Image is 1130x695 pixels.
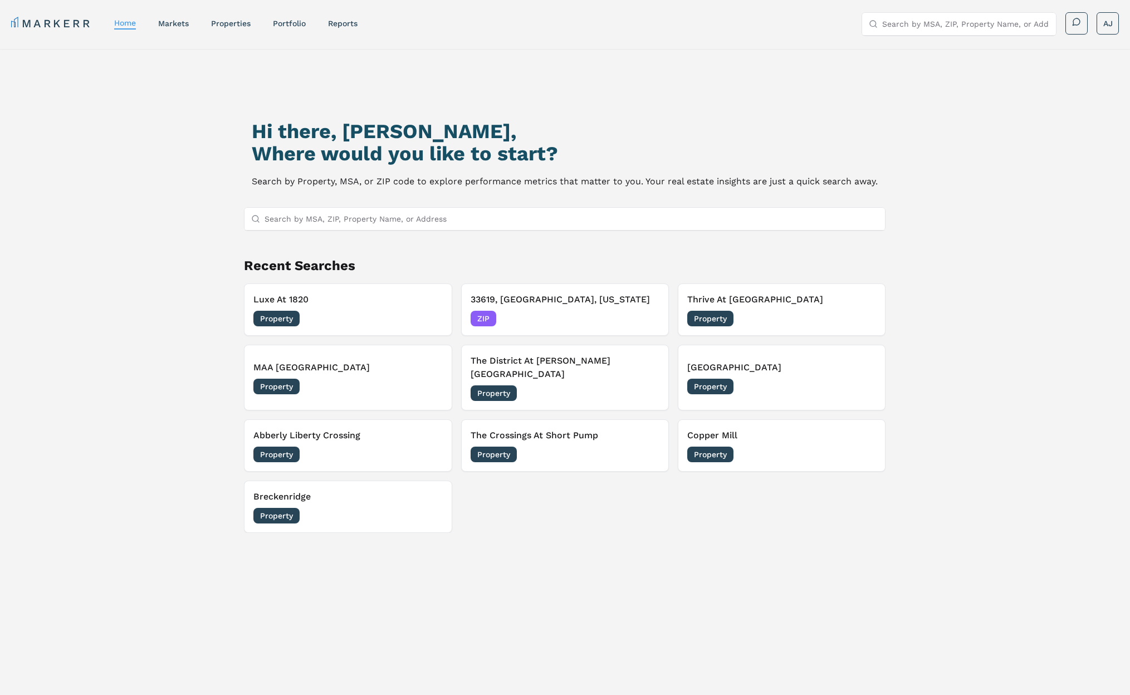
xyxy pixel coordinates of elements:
[471,429,659,442] h3: The Crossings At Short Pump
[851,313,876,324] span: [DATE]
[1097,12,1119,35] button: AJ
[114,18,136,27] a: home
[687,311,733,326] span: Property
[244,257,886,275] h2: Recent Searches
[244,283,452,336] button: Remove Luxe At 1820Luxe At 1820Property[DATE]
[461,419,669,472] button: Remove The Crossings At Short PumpThe Crossings At Short PumpProperty[DATE]
[418,313,443,324] span: [DATE]
[851,449,876,460] span: [DATE]
[851,381,876,392] span: [DATE]
[253,293,442,306] h3: Luxe At 1820
[687,379,733,394] span: Property
[418,381,443,392] span: [DATE]
[461,345,669,410] button: Remove The District At Hamilton PlaceThe District At [PERSON_NAME][GEOGRAPHIC_DATA]Property[DATE]
[253,379,300,394] span: Property
[1103,18,1113,29] span: AJ
[253,490,442,503] h3: Breckenridge
[678,283,886,336] button: Remove Thrive At University CityThrive At [GEOGRAPHIC_DATA]Property[DATE]
[471,293,659,306] h3: 33619, [GEOGRAPHIC_DATA], [US_STATE]
[244,481,452,533] button: Remove BreckenridgeBreckenridgeProperty[DATE]
[634,313,659,324] span: [DATE]
[265,208,878,230] input: Search by MSA, ZIP, Property Name, or Address
[273,19,306,28] a: Portfolio
[253,311,300,326] span: Property
[211,19,251,28] a: properties
[253,361,442,374] h3: MAA [GEOGRAPHIC_DATA]
[687,429,876,442] h3: Copper Mill
[687,293,876,306] h3: Thrive At [GEOGRAPHIC_DATA]
[253,429,442,442] h3: Abberly Liberty Crossing
[471,385,517,401] span: Property
[471,311,496,326] span: ZIP
[158,19,189,28] a: markets
[687,361,876,374] h3: [GEOGRAPHIC_DATA]
[252,174,878,189] p: Search by Property, MSA, or ZIP code to explore performance metrics that matter to you. Your real...
[687,447,733,462] span: Property
[252,120,878,143] h1: Hi there, [PERSON_NAME],
[882,13,1049,35] input: Search by MSA, ZIP, Property Name, or Address
[244,419,452,472] button: Remove Abberly Liberty CrossingAbberly Liberty CrossingProperty[DATE]
[461,283,669,336] button: Remove 33619, Tampa, Florida33619, [GEOGRAPHIC_DATA], [US_STATE]ZIP[DATE]
[11,16,92,31] a: MARKERR
[678,419,886,472] button: Remove Copper MillCopper MillProperty[DATE]
[253,447,300,462] span: Property
[471,354,659,381] h3: The District At [PERSON_NAME][GEOGRAPHIC_DATA]
[244,345,452,410] button: Remove MAA Chancellor ParkMAA [GEOGRAPHIC_DATA]Property[DATE]
[678,345,886,410] button: Remove Bell Southpark[GEOGRAPHIC_DATA]Property[DATE]
[252,143,878,165] h2: Where would you like to start?
[634,449,659,460] span: [DATE]
[418,510,443,521] span: [DATE]
[471,447,517,462] span: Property
[253,508,300,523] span: Property
[418,449,443,460] span: [DATE]
[634,388,659,399] span: [DATE]
[328,19,358,28] a: reports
